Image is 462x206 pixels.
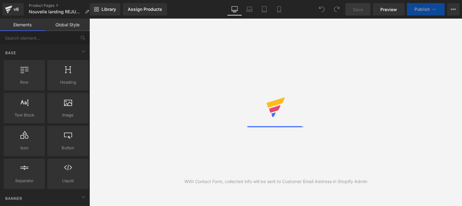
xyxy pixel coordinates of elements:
button: More [447,3,460,15]
a: Mobile [272,3,287,15]
span: Image [49,112,87,118]
div: With Contact Form, collected info will be sent to Customer Email Address in Shopify Admin [184,178,367,185]
span: Button [49,145,87,151]
span: Heading [49,79,87,85]
a: Product Pages [29,3,94,8]
span: Nouvelle landing REJUVEN [29,9,82,14]
span: Publish [414,7,430,12]
a: v6 [2,3,24,15]
a: New Library [90,3,120,15]
a: Laptop [242,3,257,15]
button: Redo [330,3,343,15]
span: Preview [380,6,397,13]
div: v6 [12,5,20,13]
span: Liquid [49,178,87,184]
span: Row [6,79,43,85]
a: Global Style [45,19,90,31]
span: Base [5,50,17,56]
div: Assign Products [128,7,162,12]
span: Banner [5,195,23,201]
span: Save [353,6,363,13]
span: Text Block [6,112,43,118]
span: Library [101,7,116,12]
button: Publish [407,3,445,15]
a: Desktop [227,3,242,15]
span: Separator [6,178,43,184]
span: Icon [6,145,43,151]
a: Tablet [257,3,272,15]
button: Undo [316,3,328,15]
a: Preview [373,3,404,15]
